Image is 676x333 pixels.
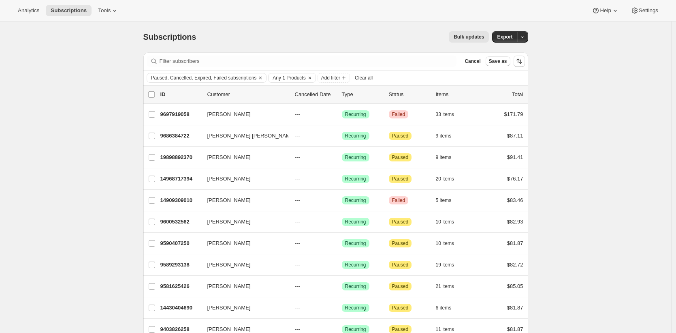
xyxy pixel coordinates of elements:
[160,175,201,183] p: 14968717394
[392,240,409,247] span: Paused
[98,7,111,14] span: Tools
[207,132,295,140] span: [PERSON_NAME] [PERSON_NAME]
[203,301,284,314] button: [PERSON_NAME]
[626,5,663,16] button: Settings
[345,111,366,118] span: Recurring
[51,7,87,14] span: Subscriptions
[436,130,461,142] button: 9 items
[207,261,251,269] span: [PERSON_NAME]
[436,238,463,249] button: 10 items
[436,259,463,271] button: 19 items
[160,218,201,226] p: 9600532562
[160,238,523,249] div: 9590407250[PERSON_NAME]---SuccessRecurringAttentionPaused10 items$81.87
[295,90,335,99] p: Cancelled Date
[436,173,463,185] button: 20 items
[18,7,39,14] span: Analytics
[147,73,257,82] button: Paused, Cancelled, Expired, Failed subscriptions
[392,262,409,268] span: Paused
[436,302,461,314] button: 6 items
[489,58,507,64] span: Save as
[318,73,350,83] button: Add filter
[392,283,409,290] span: Paused
[507,262,523,268] span: $82.72
[295,133,300,139] span: ---
[436,216,463,228] button: 10 items
[143,32,196,41] span: Subscriptions
[436,326,454,333] span: 11 items
[160,259,523,271] div: 9589293138[PERSON_NAME]---SuccessRecurringAttentionPaused19 items$82.72
[392,176,409,182] span: Paused
[295,262,300,268] span: ---
[436,152,461,163] button: 9 items
[160,239,201,247] p: 9590407250
[160,109,523,120] div: 9697919058[PERSON_NAME]---SuccessRecurringCriticalFailed33 items$171.79
[342,90,382,99] div: Type
[203,151,284,164] button: [PERSON_NAME]
[203,172,284,185] button: [PERSON_NAME]
[160,152,523,163] div: 19898892370[PERSON_NAME]---SuccessRecurringAttentionPaused9 items$91.41
[392,326,409,333] span: Paused
[436,133,452,139] span: 9 items
[514,56,525,67] button: Sort the results
[160,195,523,206] div: 14909309010[PERSON_NAME]---SuccessRecurringCriticalFailed5 items$83.46
[295,283,300,289] span: ---
[160,196,201,204] p: 14909309010
[465,58,480,64] span: Cancel
[507,176,523,182] span: $76.17
[295,111,300,117] span: ---
[13,5,44,16] button: Analytics
[507,219,523,225] span: $82.93
[639,7,658,14] span: Settings
[160,90,523,99] div: IDCustomerCancelled DateTypeStatusItemsTotal
[295,219,300,225] span: ---
[436,281,463,292] button: 21 items
[389,90,429,99] p: Status
[306,73,314,82] button: Clear
[436,219,454,225] span: 10 items
[507,133,523,139] span: $87.11
[392,133,409,139] span: Paused
[160,261,201,269] p: 9589293138
[203,129,284,142] button: [PERSON_NAME] [PERSON_NAME]
[151,75,257,81] span: Paused, Cancelled, Expired, Failed subscriptions
[492,31,517,43] button: Export
[355,75,373,81] span: Clear all
[345,326,366,333] span: Recurring
[345,154,366,161] span: Recurring
[436,195,461,206] button: 5 items
[392,197,405,204] span: Failed
[436,305,452,311] span: 6 items
[207,239,251,247] span: [PERSON_NAME]
[345,197,366,204] span: Recurring
[160,304,201,312] p: 14430404690
[392,305,409,311] span: Paused
[436,111,454,118] span: 33 items
[461,56,484,66] button: Cancel
[295,240,300,246] span: ---
[207,304,251,312] span: [PERSON_NAME]
[449,31,489,43] button: Bulk updates
[436,197,452,204] span: 5 items
[160,216,523,228] div: 9600532562[PERSON_NAME]---SuccessRecurringAttentionPaused10 items$82.93
[436,283,454,290] span: 21 items
[436,90,476,99] div: Items
[345,305,366,311] span: Recurring
[295,176,300,182] span: ---
[345,283,366,290] span: Recurring
[203,108,284,121] button: [PERSON_NAME]
[203,258,284,271] button: [PERSON_NAME]
[436,176,454,182] span: 20 items
[295,326,300,332] span: ---
[207,196,251,204] span: [PERSON_NAME]
[504,111,523,117] span: $171.79
[295,154,300,160] span: ---
[321,75,340,81] span: Add filter
[203,280,284,293] button: [PERSON_NAME]
[160,282,201,290] p: 9581625426
[46,5,92,16] button: Subscriptions
[507,305,523,311] span: $81.87
[497,34,512,40] span: Export
[436,240,454,247] span: 10 items
[295,197,300,203] span: ---
[207,282,251,290] span: [PERSON_NAME]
